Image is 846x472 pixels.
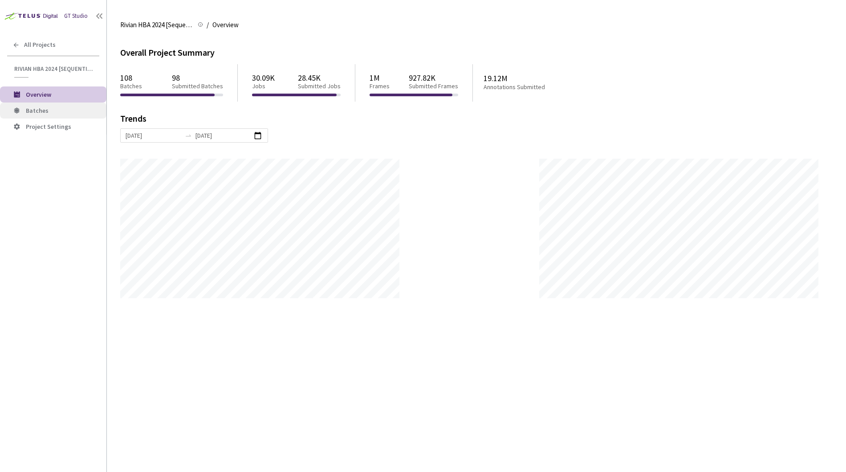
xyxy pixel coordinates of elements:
[120,20,192,30] span: Rivian HBA 2024 [Sequential]
[26,107,49,115] span: Batches
[212,20,239,30] span: Overview
[484,83,580,91] p: Annotations Submitted
[185,132,192,139] span: swap-right
[370,82,390,90] p: Frames
[120,114,820,128] div: Trends
[195,131,251,140] input: End date
[26,123,71,131] span: Project Settings
[207,20,209,30] li: /
[252,82,275,90] p: Jobs
[24,41,56,49] span: All Projects
[298,73,341,82] p: 28.45K
[172,82,223,90] p: Submitted Batches
[120,73,142,82] p: 108
[298,82,341,90] p: Submitted Jobs
[370,73,390,82] p: 1M
[14,65,94,73] span: Rivian HBA 2024 [Sequential]
[185,132,192,139] span: to
[252,73,275,82] p: 30.09K
[484,74,580,83] p: 19.12M
[409,73,458,82] p: 927.82K
[26,90,51,99] span: Overview
[120,82,142,90] p: Batches
[120,46,833,59] div: Overall Project Summary
[409,82,458,90] p: Submitted Frames
[172,73,223,82] p: 98
[64,12,88,21] div: GT Studio
[126,131,181,140] input: Start date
